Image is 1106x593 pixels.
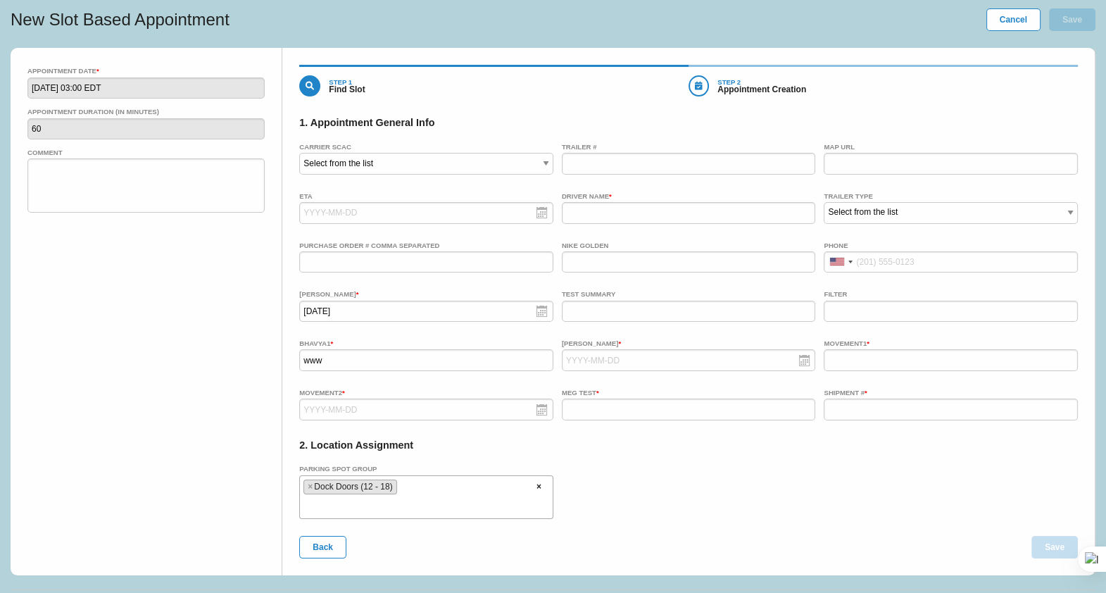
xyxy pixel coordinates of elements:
label: ETA [299,190,553,202]
abbr: required [865,389,867,397]
abbr: required [618,339,621,347]
span: × [308,480,313,494]
input: YYYY-MM-DD [299,301,553,323]
div: New Slot Based Appointment [11,8,1095,31]
label: Nike Golden [562,239,816,251]
label: Filter [824,288,1078,300]
label: Bhavya1 [299,337,553,349]
label: Parking Spot Group [299,463,553,475]
div: Find Slot [329,85,365,94]
label: Carrier SCAC [299,141,553,153]
label: Appointment Date [27,65,265,77]
label: meg test [562,387,816,399]
label: Trailer Type [824,190,1078,202]
div: 1. Appointment General Info [299,105,1078,140]
label: Appointment Duration (in minutes) [27,106,265,118]
label: Map URL [824,141,1078,153]
label: Test Summary [562,288,816,300]
button: Back [299,536,346,558]
label: Trailer # [562,141,816,153]
input: YYYY-MM-DD [299,399,553,420]
div: Appointment Creation [717,85,806,94]
input: (201) 555-0123 [824,251,1078,273]
button: Save [1031,536,1078,558]
div: 2. Location Assignment [299,427,1078,463]
span: Remove all items [536,480,542,494]
input: YYYY-MM-DD [562,349,816,371]
label: Driver Name [562,190,816,202]
abbr: required [331,339,334,347]
abbr: required [356,290,359,298]
abbr: required [96,67,99,75]
label: Movement1 [824,337,1078,349]
label: Phone [824,239,1078,251]
abbr: required [867,339,869,347]
label: Shipment # [824,387,1078,399]
div: Step 2 [717,79,806,86]
abbr: required [609,192,612,200]
abbr: required [342,389,345,397]
label: Comment [27,146,265,158]
label: Purchase Order # comma separated [299,239,553,251]
label: [PERSON_NAME] [562,337,816,349]
li: Dock Doors (12 - 18) [303,480,396,494]
abbr: required [596,389,599,397]
a: Cancel [986,8,1041,31]
div: Step 1 [329,79,365,86]
div: United States: +1 [824,252,857,272]
input: Save [1049,8,1095,31]
input: YYYY-MM-DD [299,202,553,224]
label: [PERSON_NAME] [299,288,553,300]
label: Movement2 [299,387,553,399]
